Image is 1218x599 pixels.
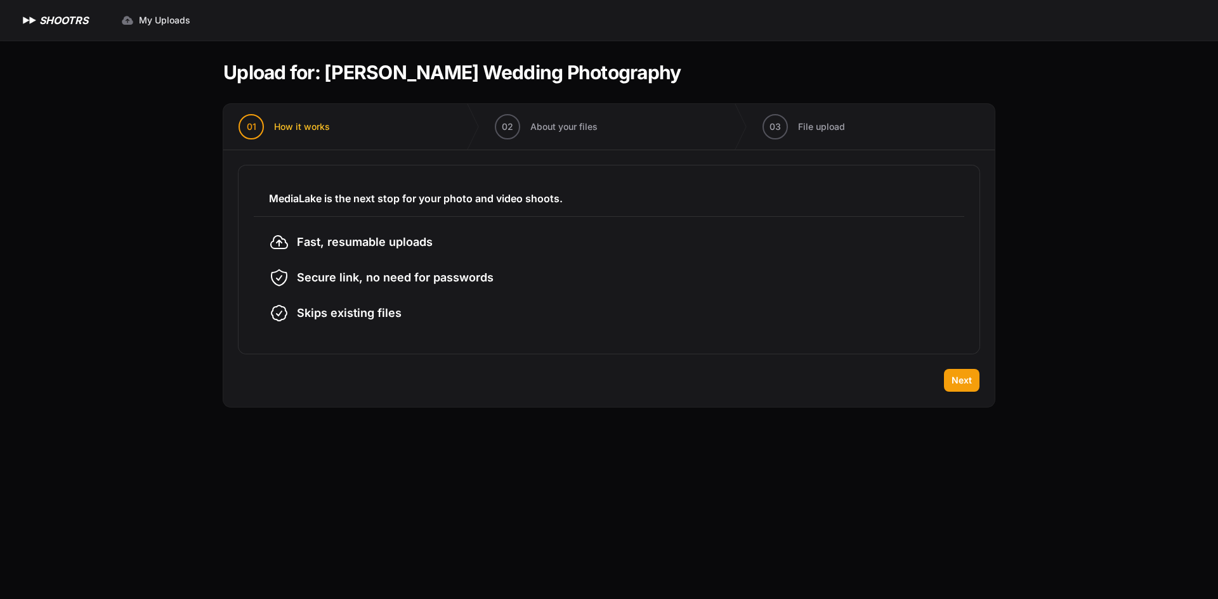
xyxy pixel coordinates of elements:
span: Next [952,374,972,387]
a: My Uploads [114,9,198,32]
h3: MediaLake is the next stop for your photo and video shoots. [269,191,949,206]
span: 03 [769,120,781,133]
span: 02 [502,120,513,133]
span: Fast, resumable uploads [297,233,433,251]
button: 03 File upload [747,104,860,150]
button: 01 How it works [223,104,345,150]
span: Skips existing files [297,304,402,322]
button: Next [944,369,979,392]
h1: Upload for: [PERSON_NAME] Wedding Photography [223,61,681,84]
span: Secure link, no need for passwords [297,269,494,287]
span: 01 [247,120,256,133]
h1: SHOOTRS [39,13,88,28]
span: My Uploads [139,14,190,27]
a: SHOOTRS SHOOTRS [20,13,88,28]
span: How it works [274,120,330,133]
span: About your files [530,120,598,133]
button: 02 About your files [480,104,613,150]
span: File upload [798,120,845,133]
img: SHOOTRS [20,13,39,28]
